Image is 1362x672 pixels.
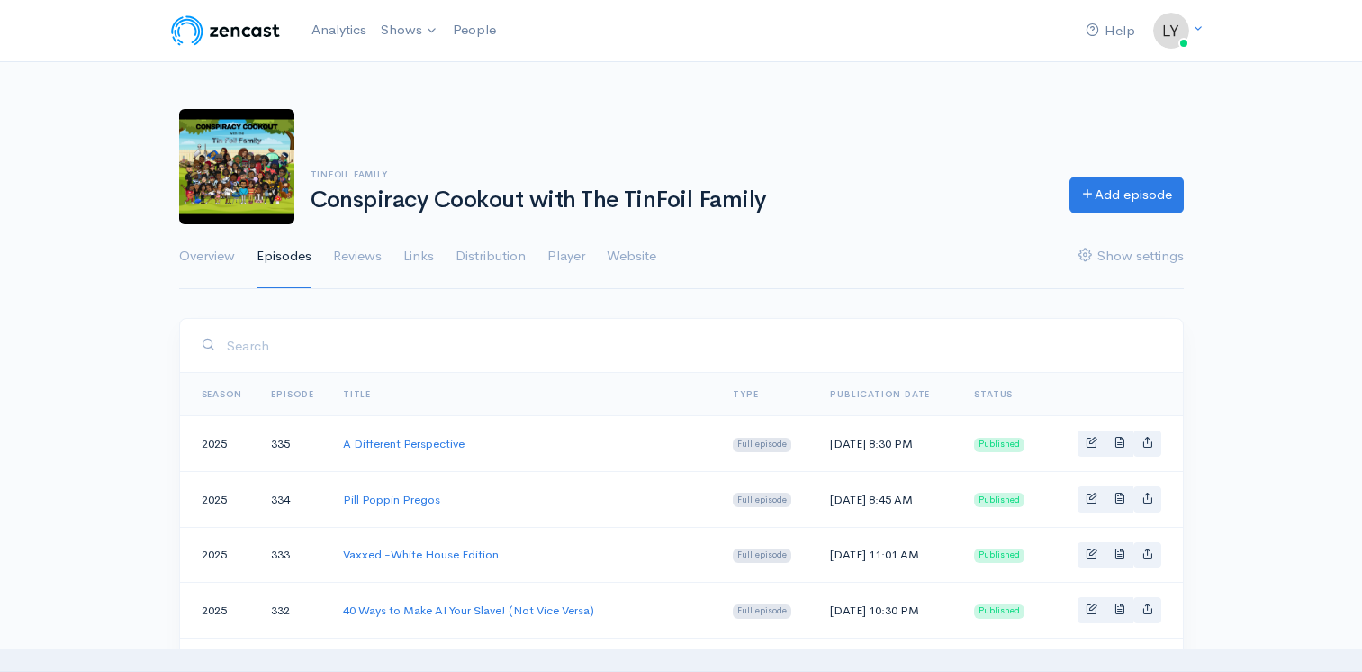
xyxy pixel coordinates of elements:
[816,527,960,583] td: [DATE] 11:01 AM
[733,604,791,619] span: Full episode
[446,11,503,50] a: People
[816,416,960,472] td: [DATE] 8:30 PM
[179,224,235,289] a: Overview
[1078,486,1161,513] div: Basic example
[1078,431,1161,457] div: Basic example
[974,388,1013,400] span: Status
[180,527,257,583] td: 2025
[733,438,791,452] span: Full episode
[311,169,1048,179] h6: TinFoil Family
[403,224,434,289] a: Links
[830,388,930,400] a: Publication date
[180,416,257,472] td: 2025
[1153,13,1189,49] img: ...
[547,224,585,289] a: Player
[974,438,1024,452] span: Published
[271,388,314,400] a: Episode
[226,327,1161,364] input: Search
[1078,224,1184,289] a: Show settings
[343,436,465,451] a: A Different Perspective
[1078,12,1142,50] a: Help
[257,527,329,583] td: 333
[257,471,329,527] td: 334
[733,493,791,507] span: Full episode
[333,224,382,289] a: Reviews
[257,583,329,639] td: 332
[304,11,374,50] a: Analytics
[180,471,257,527] td: 2025
[374,11,446,50] a: Shows
[816,583,960,639] td: [DATE] 10:30 PM
[202,388,243,400] a: Season
[733,549,791,563] span: Full episode
[343,388,371,400] a: Title
[607,224,656,289] a: Website
[257,416,329,472] td: 335
[257,224,311,289] a: Episodes
[456,224,526,289] a: Distribution
[733,388,758,400] a: Type
[1069,177,1184,213] a: Add episode
[974,493,1024,507] span: Published
[816,471,960,527] td: [DATE] 8:45 AM
[168,13,283,49] img: ZenCast Logo
[974,604,1024,619] span: Published
[343,547,499,562] a: Vaxxed -White House Edition
[1078,542,1161,568] div: Basic example
[974,549,1024,563] span: Published
[343,492,440,507] a: Pill Poppin Pregos
[180,583,257,639] td: 2025
[343,603,594,618] a: 40 Ways to Make AI Your Slave! (Not Vice Versa)
[311,187,1048,213] h1: Conspiracy Cookout with The TinFoil Family
[1078,597,1161,623] div: Basic example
